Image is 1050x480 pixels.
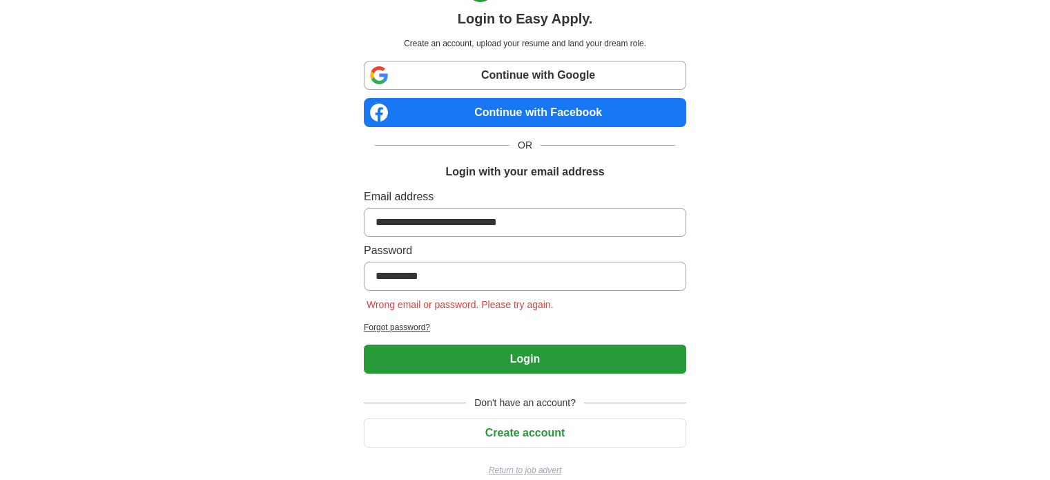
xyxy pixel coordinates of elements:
[445,164,604,180] h1: Login with your email address
[364,189,686,205] label: Email address
[364,321,686,334] a: Forgot password?
[364,345,686,374] button: Login
[466,396,584,410] span: Don't have an account?
[364,242,686,259] label: Password
[509,138,541,153] span: OR
[364,464,686,477] a: Return to job advert
[364,299,556,310] span: Wrong email or password. Please try again.
[367,37,683,50] p: Create an account, upload your resume and land your dream role.
[364,61,686,90] a: Continue with Google
[364,427,686,439] a: Create account
[458,8,593,29] h1: Login to Easy Apply.
[364,419,686,448] button: Create account
[364,98,686,127] a: Continue with Facebook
